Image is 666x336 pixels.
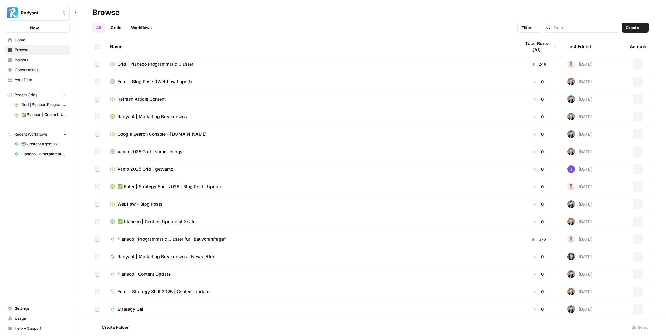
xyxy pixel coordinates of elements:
span: Enter | Strategy Shift 2025 | Content Update [117,288,210,295]
a: Your Data [5,75,70,85]
img: ecpvl7mahf9b6ie0ga0hs1zzfa5z [567,113,575,120]
span: Usage [15,316,67,321]
div: 0 [520,78,557,85]
div: 0 [520,201,557,207]
div: [DATE] [567,218,592,225]
a: ✅ Planeco | Content Update at Scale [110,218,511,225]
span: Recent Grids [14,92,37,98]
span: Opportunities [15,67,67,73]
div: 0 [520,253,557,260]
a: ✅ Planeco | Content Update at Scale [12,110,70,120]
img: ecpvl7mahf9b6ie0ga0hs1zzfa5z [567,218,575,225]
span: Filter [521,24,531,31]
a: 💬 Content Agent v2 [12,139,70,149]
span: Create [626,24,639,31]
img: ecpvl7mahf9b6ie0ga0hs1zzfa5z [567,288,575,295]
a: Settings [5,303,70,313]
div: 0 [520,131,557,137]
img: ecpvl7mahf9b6ie0ga0hs1zzfa5z [567,148,575,155]
div: 0 [520,288,557,295]
img: vbiw2zl0utsjnsljt7n0xx40yx3a [567,183,575,190]
img: nsz7ygi684te8j3fjxnecco2tbkp [567,253,575,260]
span: Planeco | Content Update [117,271,171,277]
a: Planeco | Programmatic Cluster für "Bauvoranfrage" [110,236,511,242]
a: Webflow - Blog Posts [110,201,511,207]
a: All [92,23,105,33]
div: 375 [520,236,557,242]
a: Planeco | Content Update [110,271,511,277]
div: [DATE] [567,288,592,295]
div: 20 Items [632,324,649,330]
button: Create Folder [92,322,132,332]
button: Recent Grids [5,90,70,100]
div: [DATE] [567,270,592,278]
div: 0 [520,166,557,172]
span: ✅ Enter | Strategy Shift 2025 | Blog Posts Update [117,183,222,190]
img: ecpvl7mahf9b6ie0ga0hs1zzfa5z [567,270,575,278]
a: Planeco | Programmatic Cluster für "Bauvoranfrage" [12,149,70,159]
div: [DATE] [567,235,592,243]
img: vbiw2zl0utsjnsljt7n0xx40yx3a [567,60,575,68]
span: Planeco | Programmatic Cluster für "Bauvoranfrage" [117,236,226,242]
div: 0 [520,183,557,190]
span: Planeco | Programmatic Cluster für "Bauvoranfrage" [21,151,67,157]
span: Home [15,37,67,43]
div: 0 [520,218,557,225]
div: [DATE] [567,78,592,85]
a: Workflows [127,23,155,33]
div: 0 [520,306,557,312]
span: Radyant | Marketing Breakdowns | Newsletter [117,253,214,260]
span: Radyant [21,10,59,16]
span: Webflow - Blog Posts [117,201,163,207]
div: [DATE] [567,305,592,313]
span: Enter | Blog Posts (Webflow Import) [117,78,192,85]
div: Browse [92,8,120,18]
button: Workspace: Radyant [5,5,70,21]
div: 0 [520,271,557,277]
a: Insights [5,55,70,65]
span: Vamo 2025 Grid | getvamo [117,166,173,172]
span: ✅ Planeco | Content Update at Scale [21,112,67,118]
img: ecpvl7mahf9b6ie0ga0hs1zzfa5z [567,78,575,85]
input: Search [553,24,617,31]
a: Enter | Blog Posts (Webflow Import) [110,78,511,85]
span: Vamo 2025 Grid | vamo-energy [117,148,183,155]
img: vbiw2zl0utsjnsljt7n0xx40yx3a [567,235,575,243]
div: 0 [520,148,557,155]
img: Radyant Logo [7,7,18,18]
div: [DATE] [567,200,592,208]
a: Home [5,35,70,45]
span: Refresh Article Content [117,96,166,102]
a: Google Search Console - [DOMAIN_NAME] [110,131,511,137]
a: Vamo 2025 Grid | vamo-energy [110,148,511,155]
a: Usage [5,313,70,323]
a: Grid | Planeco Programmatic Cluster [12,100,70,110]
span: Settings [15,306,67,311]
div: Actions [630,38,646,55]
img: rku4uozllnhb503ylys0o4ri86jp [567,165,575,173]
img: ecpvl7mahf9b6ie0ga0hs1zzfa5z [567,130,575,138]
span: Radyant | Marketing Breakdowns [117,113,187,120]
div: 0 [520,113,557,120]
span: Insights [15,57,67,63]
div: Last Edited [567,38,591,55]
div: [DATE] [567,95,592,103]
div: [DATE] [567,60,592,68]
span: ✅ Planeco | Content Update at Scale [117,218,195,225]
div: [DATE] [567,253,592,260]
span: Grid | Planeco Programmatic Cluster [117,61,193,67]
a: Opportunities [5,65,70,75]
div: Total Runs (7d) [520,38,557,55]
span: New [30,25,39,31]
span: Google Search Console - [DOMAIN_NAME] [117,131,207,137]
img: ecpvl7mahf9b6ie0ga0hs1zzfa5z [567,95,575,103]
a: Browse [5,45,70,55]
span: 💬 Content Agent v2 [21,141,67,147]
div: [DATE] [567,148,592,155]
div: 0 [520,96,557,102]
button: Recent Workflows [5,130,70,139]
a: Vamo 2025 Grid | getvamo [110,166,511,172]
button: Help + Support [5,323,70,333]
a: Enter | Strategy Shift 2025 | Content Update [110,288,511,295]
a: Refresh Article Content [110,96,511,102]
